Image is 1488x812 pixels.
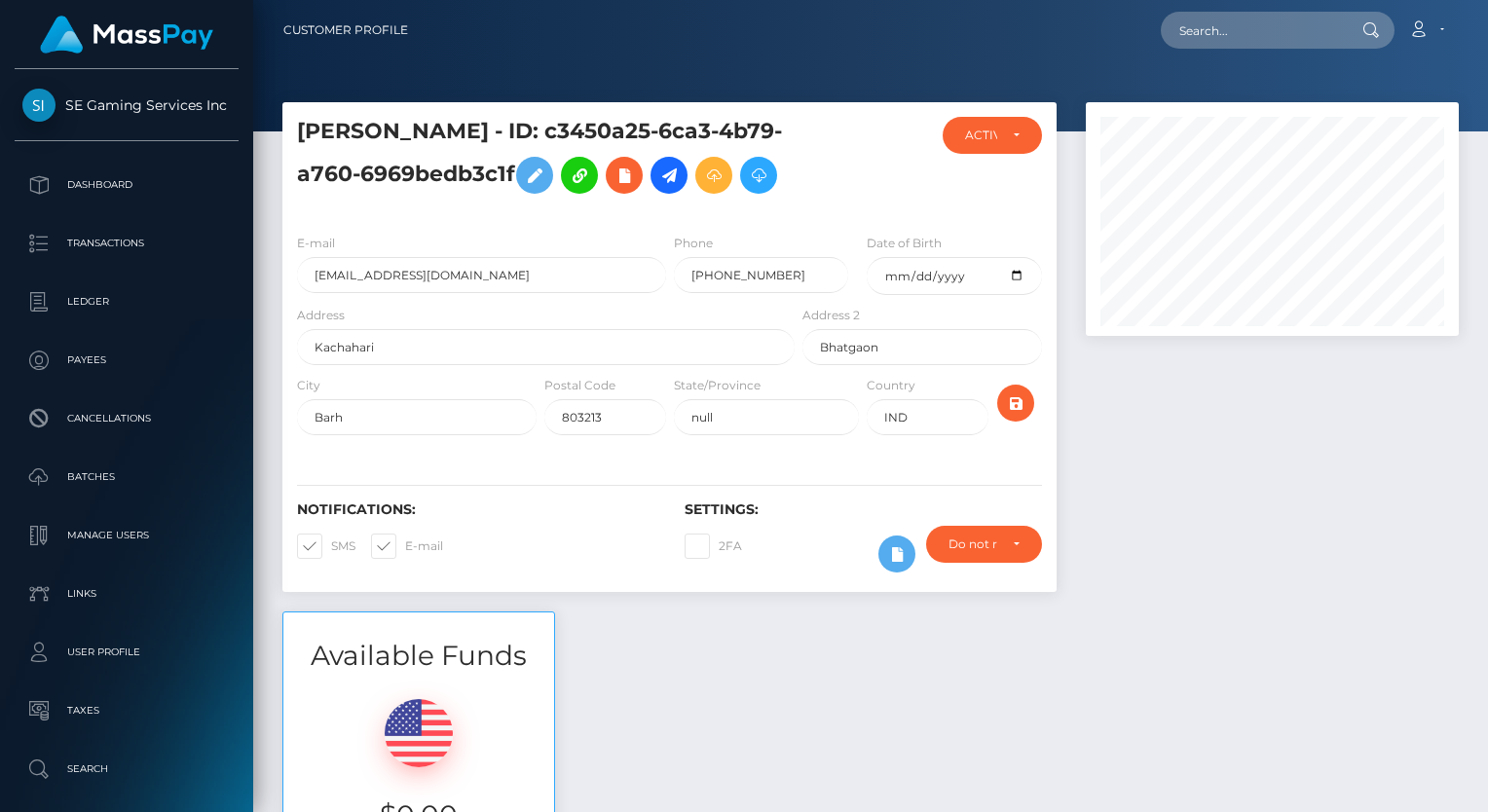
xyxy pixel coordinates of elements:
[22,89,56,122] img: SE Gaming Services Inc
[685,501,1043,518] h6: Settings:
[802,307,860,324] label: Address 2
[15,628,239,677] a: User Profile
[297,117,784,203] h5: [PERSON_NAME] - ID: c3450a25-6ca3-4b79-a760-6969bedb3c1f
[15,745,239,794] a: Search
[1161,12,1344,49] input: Search...
[15,394,239,443] a: Cancellations
[15,336,239,385] a: Payees
[22,579,231,609] p: Links
[22,170,231,200] p: Dashboard
[15,161,239,209] a: Dashboard
[22,404,231,433] p: Cancellations
[685,534,742,559] label: 2FA
[22,696,231,725] p: Taxes
[544,377,615,394] label: Postal Code
[22,462,231,492] p: Batches
[283,637,554,675] h3: Available Funds
[674,377,761,394] label: State/Province
[674,235,713,252] label: Phone
[297,307,345,324] label: Address
[943,117,1043,154] button: ACTIVE
[15,277,239,326] a: Ledger
[867,377,915,394] label: Country
[15,219,239,268] a: Transactions
[22,755,231,784] p: Search
[297,501,655,518] h6: Notifications:
[371,534,443,559] label: E-mail
[15,686,239,735] a: Taxes
[297,534,355,559] label: SMS
[283,10,408,51] a: Customer Profile
[15,511,239,560] a: Manage Users
[22,521,231,550] p: Manage Users
[22,346,231,375] p: Payees
[15,453,239,501] a: Batches
[297,377,320,394] label: City
[385,699,453,767] img: USD.png
[867,235,942,252] label: Date of Birth
[965,128,998,143] div: ACTIVE
[40,16,213,54] img: MassPay Logo
[15,96,239,114] span: SE Gaming Services Inc
[22,229,231,258] p: Transactions
[22,638,231,667] p: User Profile
[926,526,1042,563] button: Do not require
[297,235,335,252] label: E-mail
[651,157,688,194] a: Initiate Payout
[949,536,997,552] div: Do not require
[22,287,231,316] p: Ledger
[15,570,239,618] a: Links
